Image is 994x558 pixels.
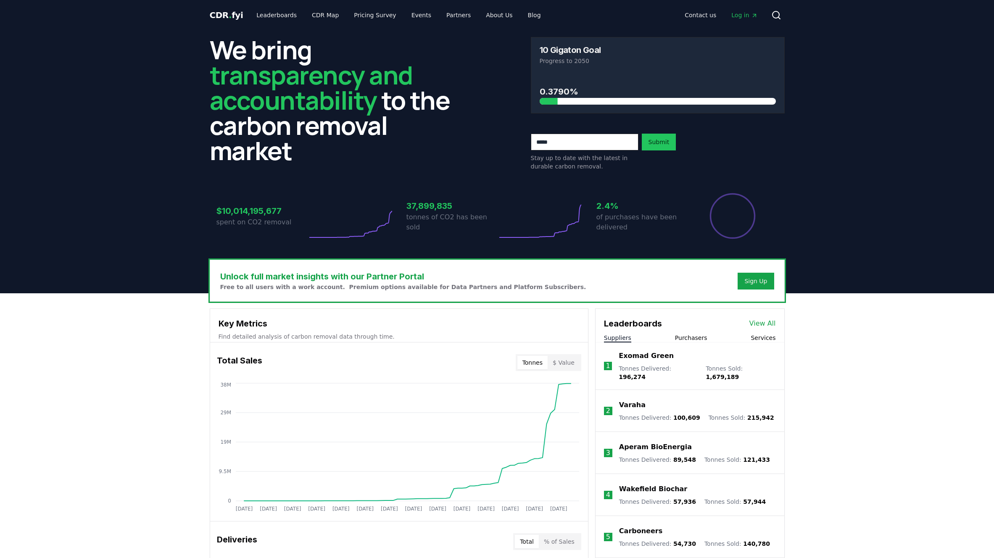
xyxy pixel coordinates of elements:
[606,448,610,458] p: 3
[220,439,231,445] tspan: 19M
[219,469,231,474] tspan: 9.5M
[220,270,586,283] h3: Unlock full market insights with our Partner Portal
[216,205,307,217] h3: $10,014,195,677
[219,317,580,330] h3: Key Metrics
[596,200,687,212] h3: 2.4%
[308,506,325,512] tspan: [DATE]
[619,484,687,494] a: Wakefield Biochar
[725,8,764,23] a: Log in
[250,8,303,23] a: Leaderboards
[228,498,231,504] tspan: 0
[515,535,539,548] button: Total
[706,364,775,381] p: Tonnes Sold :
[678,8,764,23] nav: Main
[548,356,580,369] button: $ Value
[673,414,700,421] span: 100,609
[217,354,262,371] h3: Total Sales
[429,506,446,512] tspan: [DATE]
[453,506,470,512] tspan: [DATE]
[539,535,580,548] button: % of Sales
[405,506,422,512] tspan: [DATE]
[540,57,776,65] p: Progress to 2050
[747,414,774,421] span: 215,942
[405,8,438,23] a: Events
[210,58,413,117] span: transparency and accountability
[235,506,253,512] tspan: [DATE]
[540,85,776,98] h3: 0.3790%
[517,356,548,369] button: Tonnes
[738,273,774,290] button: Sign Up
[210,9,243,21] a: CDR.fyi
[704,497,766,506] p: Tonnes Sold :
[347,8,403,23] a: Pricing Survey
[751,334,775,342] button: Services
[521,8,548,23] a: Blog
[744,277,767,285] a: Sign Up
[606,490,610,500] p: 4
[216,217,307,227] p: spent on CO2 removal
[479,8,519,23] a: About Us
[284,506,301,512] tspan: [DATE]
[250,8,547,23] nav: Main
[673,456,696,463] span: 89,548
[540,46,601,54] h3: 10 Gigaton Goal
[440,8,477,23] a: Partners
[619,497,696,506] p: Tonnes Delivered :
[210,10,243,20] span: CDR fyi
[619,364,697,381] p: Tonnes Delivered :
[673,540,696,547] span: 54,730
[743,498,766,505] span: 57,944
[220,410,231,416] tspan: 29M
[604,317,662,330] h3: Leaderboards
[332,506,349,512] tspan: [DATE]
[619,374,646,380] span: 196,274
[260,506,277,512] tspan: [DATE]
[619,526,662,536] a: Carboneers
[606,532,610,542] p: 5
[673,498,696,505] span: 57,936
[217,533,257,550] h3: Deliveries
[381,506,398,512] tspan: [DATE]
[619,400,646,410] a: Varaha
[501,506,519,512] tspan: [DATE]
[305,8,345,23] a: CDR Map
[606,406,610,416] p: 2
[731,11,757,19] span: Log in
[675,334,707,342] button: Purchasers
[619,351,674,361] a: Exomad Green
[220,382,231,388] tspan: 38M
[619,413,700,422] p: Tonnes Delivered :
[550,506,567,512] tspan: [DATE]
[406,212,497,232] p: tonnes of CO2 has been sold
[229,10,232,20] span: .
[743,540,770,547] span: 140,780
[619,455,696,464] p: Tonnes Delivered :
[678,8,723,23] a: Contact us
[709,413,774,422] p: Tonnes Sold :
[356,506,374,512] tspan: [DATE]
[477,506,495,512] tspan: [DATE]
[406,200,497,212] h3: 37,899,835
[642,134,676,150] button: Submit
[210,37,464,163] h2: We bring to the carbon removal market
[706,374,739,380] span: 1,679,189
[619,540,696,548] p: Tonnes Delivered :
[709,192,756,240] div: Percentage of sales delivered
[596,212,687,232] p: of purchases have been delivered
[704,455,770,464] p: Tonnes Sold :
[743,456,770,463] span: 121,433
[604,334,631,342] button: Suppliers
[749,318,776,329] a: View All
[219,332,580,341] p: Find detailed analysis of carbon removal data through time.
[619,442,692,452] a: Aperam BioEnergia
[220,283,586,291] p: Free to all users with a work account. Premium options available for Data Partners and Platform S...
[526,506,543,512] tspan: [DATE]
[606,361,610,371] p: 1
[704,540,770,548] p: Tonnes Sold :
